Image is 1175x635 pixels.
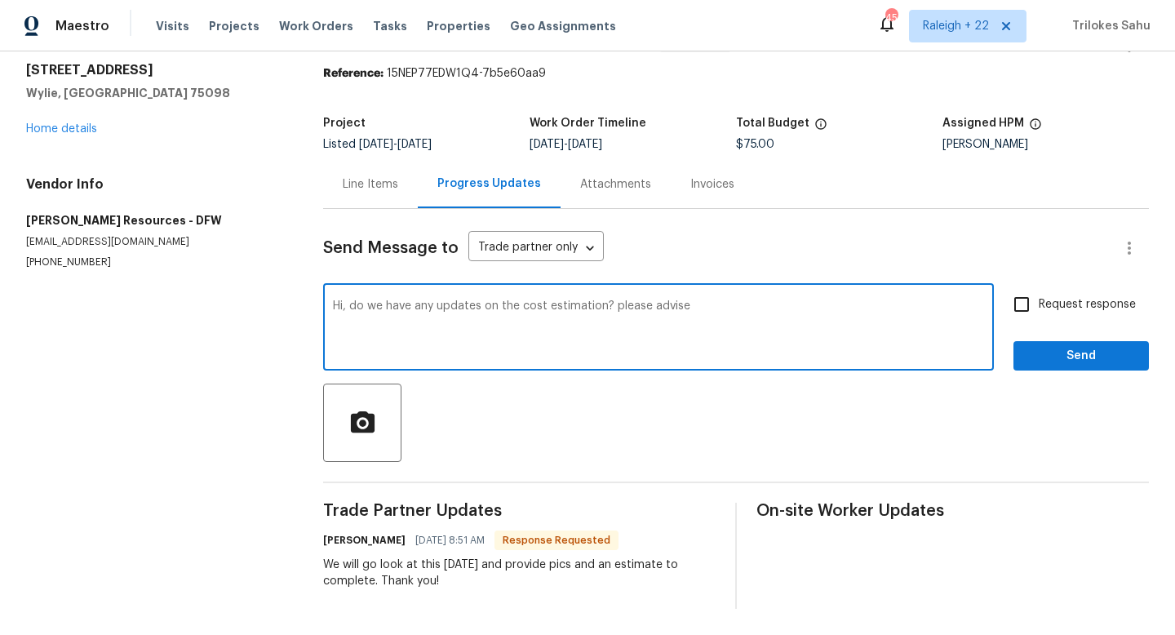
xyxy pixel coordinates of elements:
[756,503,1149,519] span: On-site Worker Updates
[26,235,284,249] p: [EMAIL_ADDRESS][DOMAIN_NAME]
[736,118,809,129] h5: Total Budget
[323,557,716,589] div: We will go look at this [DATE] and provide pics and an estimate to complete. Thank you!
[26,62,284,78] h2: [STREET_ADDRESS]
[510,18,616,34] span: Geo Assignments
[323,65,1149,82] div: 15NEP77EDW1Q4-7b5e60aa9
[323,532,406,548] h6: [PERSON_NAME]
[568,139,602,150] span: [DATE]
[885,10,897,26] div: 450
[359,139,432,150] span: -
[690,176,734,193] div: Invoices
[814,118,827,139] span: The total cost of line items that have been proposed by Opendoor. This sum includes line items th...
[736,139,774,150] span: $75.00
[26,176,284,193] h4: Vendor Info
[209,18,259,34] span: Projects
[279,18,353,34] span: Work Orders
[323,503,716,519] span: Trade Partner Updates
[323,240,459,256] span: Send Message to
[415,532,485,548] span: [DATE] 8:51 AM
[55,18,109,34] span: Maestro
[496,532,617,548] span: Response Requested
[359,139,393,150] span: [DATE]
[923,18,989,34] span: Raleigh + 22
[427,18,490,34] span: Properties
[343,176,398,193] div: Line Items
[397,139,432,150] span: [DATE]
[1039,296,1136,313] span: Request response
[156,18,189,34] span: Visits
[323,68,384,79] b: Reference:
[580,176,651,193] div: Attachments
[942,139,1149,150] div: [PERSON_NAME]
[437,175,541,192] div: Progress Updates
[373,20,407,32] span: Tasks
[26,85,284,101] h5: Wylie, [GEOGRAPHIC_DATA] 75098
[1029,118,1042,139] span: The hpm assigned to this work order.
[323,139,432,150] span: Listed
[530,118,646,129] h5: Work Order Timeline
[942,118,1024,129] h5: Assigned HPM
[26,255,284,269] p: [PHONE_NUMBER]
[1013,341,1149,371] button: Send
[26,212,284,229] h5: [PERSON_NAME] Resources - DFW
[26,123,97,135] a: Home details
[333,300,984,357] textarea: Hi, do we have any updates on the cost estimation? please advise
[530,139,564,150] span: [DATE]
[468,235,604,262] div: Trade partner only
[1066,18,1151,34] span: Trilokes Sahu
[530,139,602,150] span: -
[1026,346,1136,366] span: Send
[323,118,366,129] h5: Project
